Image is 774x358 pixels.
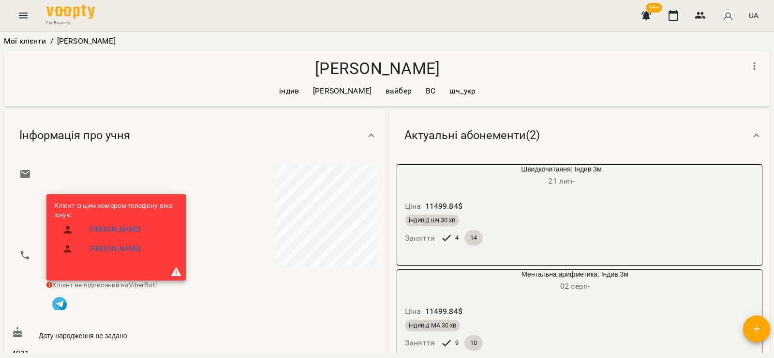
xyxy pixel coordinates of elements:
ul: Клієнт із цим номером телефону вже існує: [54,201,178,262]
p: [PERSON_NAME] [313,85,372,97]
span: Актуальні абонементи ( 2 ) [404,128,540,143]
div: вайбер [380,83,417,99]
img: Telegram [52,297,67,311]
span: Інформація про учня [19,128,130,143]
p: 11499.84 $ [425,201,462,212]
p: 11499.84 $ [425,306,462,317]
h6: Ціна [405,305,421,318]
span: індивід шч 30 хв [405,216,459,225]
span: 02 серп - [560,281,590,291]
span: UA [748,10,759,20]
h6: Заняття [405,336,435,350]
div: [PERSON_NAME] [307,83,377,99]
span: 14 [464,233,483,242]
a: [PERSON_NAME] [89,225,141,234]
div: Ментальна арифметика: Індив 3м [397,270,444,293]
a: [PERSON_NAME] [89,244,141,254]
p: індив [279,85,299,97]
div: індив [273,83,305,99]
nav: breadcrumb [4,35,770,47]
li: / [50,35,53,47]
a: Мої клієнти [4,36,46,46]
span: 99+ [646,3,662,13]
span: індивід МА 30 хв [405,321,460,330]
h4: [PERSON_NAME] [12,59,743,78]
img: Voopty Logo [46,5,95,19]
p: шч_укр [449,85,476,97]
span: Клієнт не підписаний на ViberBot! [46,281,157,289]
button: Клієнт підписаний на VooptyBot [46,290,73,316]
div: Інформація про учня [4,110,385,160]
div: Дату народження не задано [10,325,194,343]
span: 21 лип - [548,176,574,186]
button: Menu [12,4,35,27]
div: Ментальна арифметика: Індив 3м [444,270,706,293]
span: For Business [46,20,95,26]
span: 4 [449,233,464,242]
div: Актуальні абонементи(2) [389,110,770,160]
h6: Ціна [405,200,421,213]
button: UA [744,6,762,24]
div: ВС [420,83,441,99]
div: Швидкочитання: Індив 3м [444,165,679,187]
img: avatar_s.png [721,9,735,22]
div: шч_укр [444,83,481,99]
p: [PERSON_NAME] [57,35,116,47]
div: Швидкочитання: Індив 3м [397,165,444,187]
p: вайбер [386,85,412,97]
span: 10 [464,339,483,347]
button: Швидкочитання: Індив 3м21 лип- Ціна11499.84$індивід шч 30 хвЗаняття414 [397,165,679,257]
h6: Заняття [405,232,435,245]
span: 9 [449,339,464,347]
p: ВС [426,85,435,97]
